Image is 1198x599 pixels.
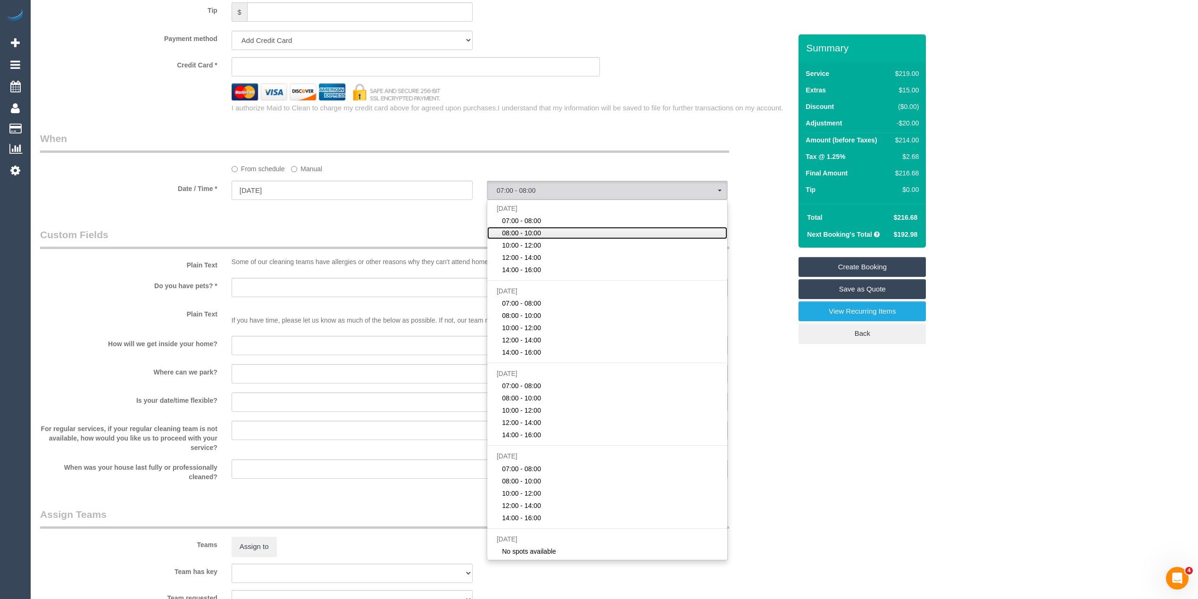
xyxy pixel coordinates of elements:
[40,132,729,153] legend: When
[502,406,541,415] span: 10:00 - 12:00
[807,231,872,238] strong: Next Booking's Total
[33,537,225,549] label: Teams
[33,257,225,270] label: Plain Text
[799,257,926,277] a: Create Booking
[502,265,541,275] span: 14:00 - 16:00
[497,205,517,212] span: [DATE]
[806,135,877,145] label: Amount (before Taxes)
[232,257,728,266] p: Some of our cleaning teams have allergies or other reasons why they can't attend homes withs pets.
[33,181,225,193] label: Date / Time *
[502,381,541,391] span: 07:00 - 08:00
[232,537,277,557] button: Assign to
[502,418,541,427] span: 12:00 - 14:00
[291,161,322,174] label: Manual
[894,231,918,238] span: $192.98
[502,501,541,510] span: 12:00 - 14:00
[497,535,517,543] span: [DATE]
[502,547,556,556] span: No spots available
[891,118,919,128] div: -$20.00
[502,348,541,357] span: 14:00 - 16:00
[891,135,919,145] div: $214.00
[497,187,718,194] span: 07:00 - 08:00
[33,459,225,482] label: When was your house last fully or professionally cleaned?
[891,69,919,78] div: $219.00
[894,214,918,221] span: $216.68
[40,228,729,249] legend: Custom Fields
[806,42,921,53] h3: Summary
[502,393,541,403] span: 08:00 - 10:00
[232,166,238,172] input: From schedule
[225,103,799,113] div: I authorize Maid to Clean to charge my credit card above for agreed upon purchases.
[240,62,592,71] iframe: Secure card payment input frame
[291,166,297,172] input: Manual
[33,306,225,319] label: Plain Text
[891,85,919,95] div: $15.00
[502,253,541,262] span: 12:00 - 14:00
[502,216,541,225] span: 07:00 - 08:00
[232,306,728,325] p: If you have time, please let us know as much of the below as possible. If not, our team may need ...
[6,9,25,23] img: Automaid Logo
[1166,567,1189,590] iframe: Intercom live chat
[40,507,729,529] legend: Assign Teams
[502,476,541,486] span: 08:00 - 10:00
[799,279,926,299] a: Save as Quote
[806,85,826,95] label: Extras
[806,102,834,111] label: Discount
[33,278,225,291] label: Do you have pets? *
[502,228,541,238] span: 08:00 - 10:00
[807,214,822,221] strong: Total
[33,392,225,405] label: Is your date/time flexible?
[33,421,225,452] label: For regular services, if your regular cleaning team is not available, how would you like us to pr...
[799,324,926,343] a: Back
[806,152,845,161] label: Tax @ 1.25%
[502,464,541,474] span: 07:00 - 08:00
[502,299,541,308] span: 07:00 - 08:00
[497,370,517,377] span: [DATE]
[502,489,541,498] span: 10:00 - 12:00
[502,430,541,440] span: 14:00 - 16:00
[799,301,926,321] a: View Recurring Items
[502,335,541,345] span: 12:00 - 14:00
[232,181,473,200] input: DD/MM/YYYY
[806,69,829,78] label: Service
[33,364,225,377] label: Where can we park?
[806,185,815,194] label: Tip
[225,83,448,100] img: credit cards
[497,287,517,295] span: [DATE]
[497,452,517,460] span: [DATE]
[502,323,541,333] span: 10:00 - 12:00
[891,152,919,161] div: $2.68
[891,168,919,178] div: $216.68
[891,102,919,111] div: ($0.00)
[33,57,225,70] label: Credit Card *
[806,168,848,178] label: Final Amount
[806,118,842,128] label: Adjustment
[487,181,728,200] button: 07:00 - 08:00
[33,31,225,43] label: Payment method
[498,104,783,112] span: I understand that my information will be saved to file for further transactions on my account.
[232,161,285,174] label: From schedule
[1185,567,1193,574] span: 4
[33,564,225,576] label: Team has key
[502,513,541,523] span: 14:00 - 16:00
[232,2,247,22] span: $
[502,311,541,320] span: 08:00 - 10:00
[33,2,225,15] label: Tip
[502,241,541,250] span: 10:00 - 12:00
[891,185,919,194] div: $0.00
[33,336,225,349] label: How will we get inside your home?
